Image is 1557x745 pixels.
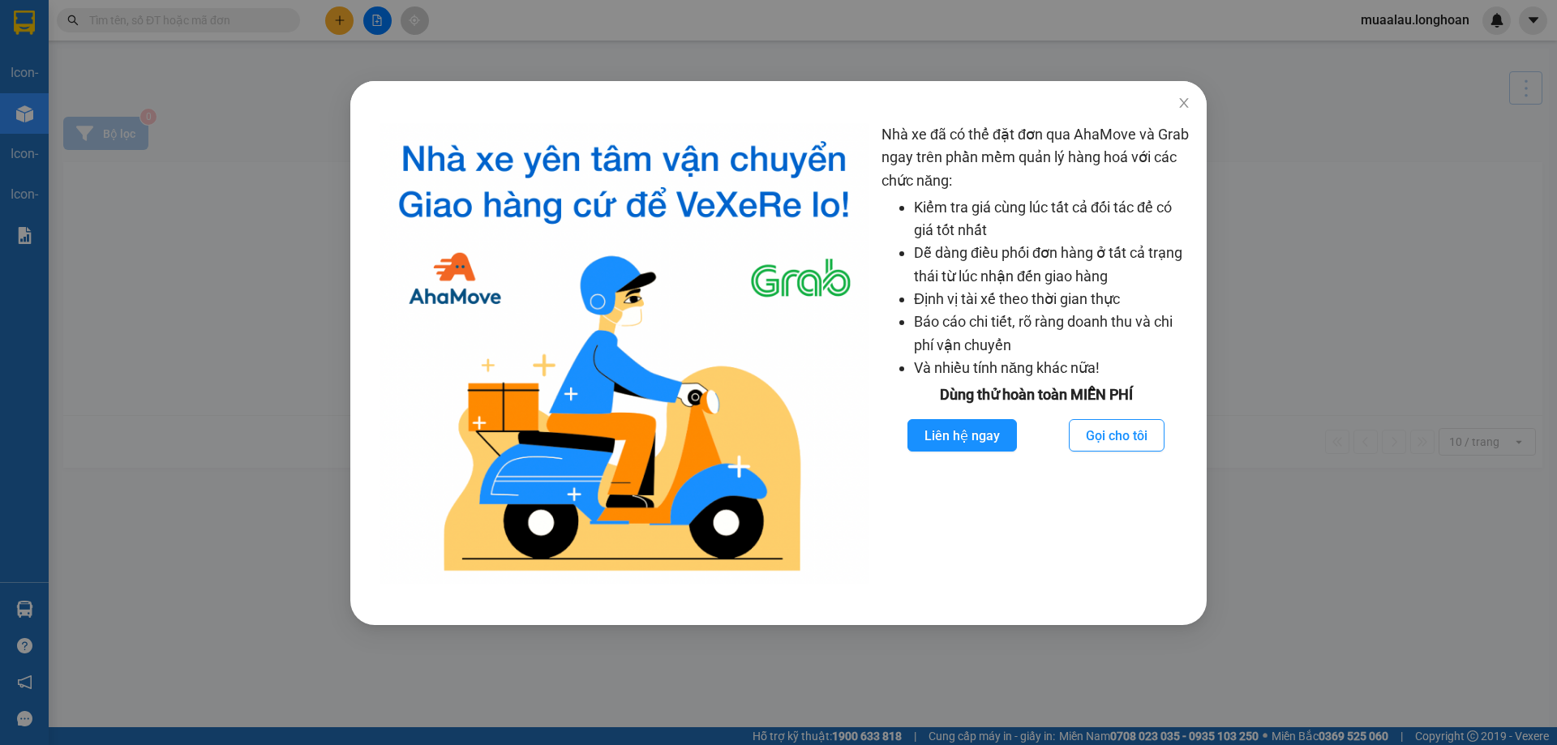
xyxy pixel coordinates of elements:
span: close [1177,96,1190,109]
span: Liên hệ ngay [924,426,1000,446]
li: Định vị tài xế theo thời gian thực [914,288,1190,310]
li: Kiểm tra giá cùng lúc tất cả đối tác để có giá tốt nhất [914,196,1190,242]
button: Gọi cho tôi [1069,419,1165,452]
li: Và nhiều tính năng khác nữa! [914,357,1190,379]
button: Close [1161,81,1207,126]
div: Nhà xe đã có thể đặt đơn qua AhaMove và Grab ngay trên phần mềm quản lý hàng hoá với các chức năng: [881,123,1190,584]
span: Gọi cho tôi [1086,426,1147,446]
li: Báo cáo chi tiết, rõ ràng doanh thu và chi phí vận chuyển [914,310,1190,357]
button: Liên hệ ngay [907,419,1017,452]
li: Dễ dàng điều phối đơn hàng ở tất cả trạng thái từ lúc nhận đến giao hàng [914,242,1190,288]
div: Dùng thử hoàn toàn MIỄN PHÍ [881,383,1190,406]
img: logo [380,123,869,584]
